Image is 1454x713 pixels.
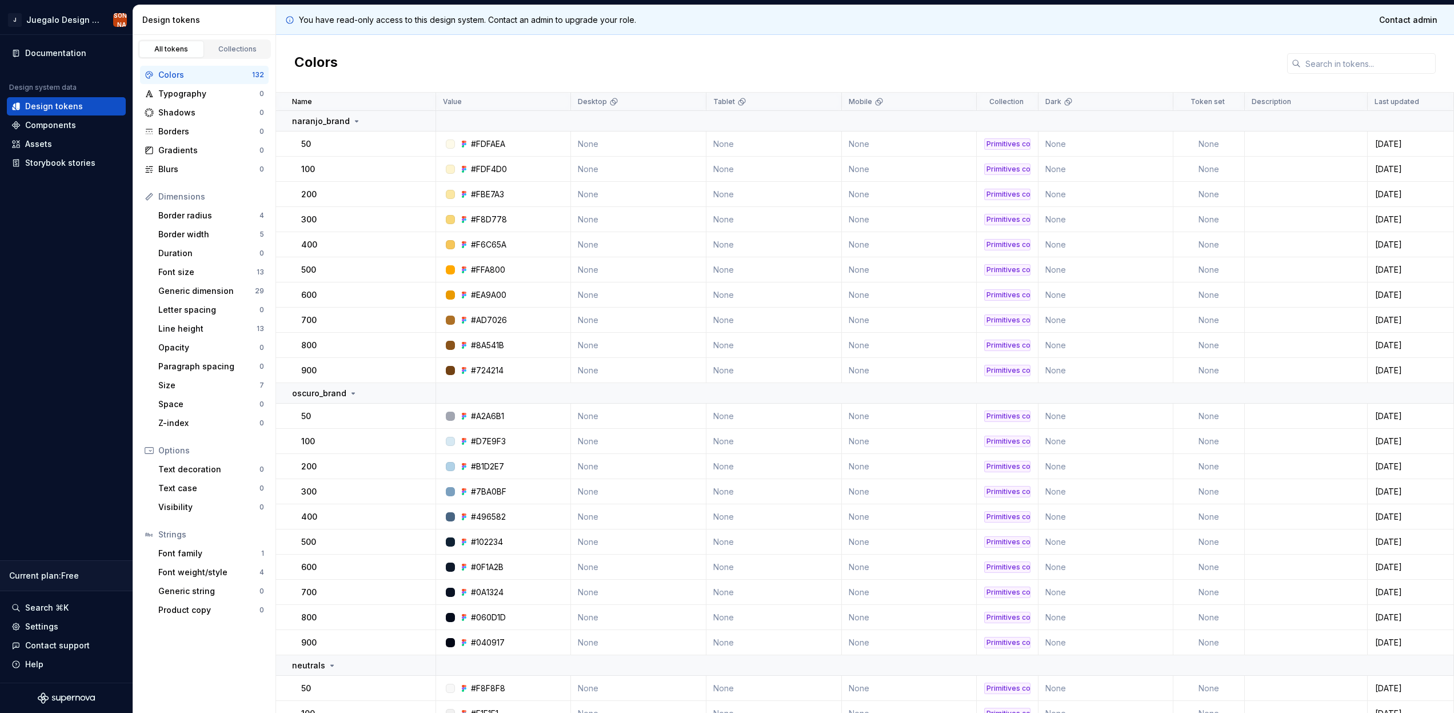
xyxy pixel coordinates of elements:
[842,257,977,282] td: None
[25,602,69,614] div: Search ⌘K
[154,225,269,244] a: Border width5
[1038,529,1174,555] td: None
[984,511,1030,523] div: Primitives colors
[471,239,506,250] div: #F6C65A
[1173,504,1245,529] td: None
[571,132,706,157] td: None
[842,504,977,529] td: None
[7,655,126,674] button: Help
[301,164,315,175] p: 100
[154,479,269,497] a: Text case0
[571,257,706,282] td: None
[158,69,252,81] div: Colors
[301,511,317,523] p: 400
[259,465,264,474] div: 0
[158,285,255,297] div: Generic dimension
[1368,536,1453,548] div: [DATE]
[158,501,259,513] div: Visibility
[25,621,58,632] div: Settings
[259,381,264,390] div: 7
[154,320,269,338] a: Line height13
[571,605,706,630] td: None
[158,126,259,137] div: Borders
[158,604,259,616] div: Product copy
[571,504,706,529] td: None
[842,529,977,555] td: None
[1038,479,1174,504] td: None
[1038,182,1174,207] td: None
[1173,182,1245,207] td: None
[301,461,317,472] p: 200
[571,308,706,333] td: None
[1173,207,1245,232] td: None
[259,305,264,314] div: 0
[257,324,264,333] div: 13
[7,618,126,636] a: Settings
[706,207,842,232] td: None
[259,146,264,155] div: 0
[259,503,264,512] div: 0
[1368,587,1453,598] div: [DATE]
[578,97,607,106] p: Desktop
[1252,97,1291,106] p: Description
[25,101,83,112] div: Design tokens
[1173,555,1245,580] td: None
[471,587,504,598] div: #0A1324
[1368,214,1453,225] div: [DATE]
[25,47,86,59] div: Documentation
[842,157,977,182] td: None
[984,314,1030,326] div: Primitives colors
[301,365,317,376] p: 900
[158,585,259,597] div: Generic string
[38,692,95,704] a: Supernova Logo
[571,207,706,232] td: None
[706,282,842,308] td: None
[571,157,706,182] td: None
[1368,189,1453,200] div: [DATE]
[261,549,264,558] div: 1
[706,308,842,333] td: None
[1368,164,1453,175] div: [DATE]
[842,232,977,257] td: None
[1173,404,1245,429] td: None
[1173,132,1245,157] td: None
[209,45,266,54] div: Collections
[1173,232,1245,257] td: None
[984,587,1030,598] div: Primitives colors
[706,358,842,383] td: None
[1173,630,1245,655] td: None
[259,419,264,428] div: 0
[1173,257,1245,282] td: None
[154,498,269,516] a: Visibility0
[984,189,1030,200] div: Primitives colors
[259,108,264,117] div: 0
[984,264,1030,276] div: Primitives colors
[1038,333,1174,358] td: None
[1173,308,1245,333] td: None
[471,138,505,150] div: #FDFAEA
[1368,486,1453,497] div: [DATE]
[471,289,506,301] div: #EA9A00
[259,568,264,577] div: 4
[158,342,259,353] div: Opacity
[842,630,977,655] td: None
[140,85,269,103] a: Typography0
[471,536,503,548] div: #102234
[842,282,977,308] td: None
[1173,605,1245,630] td: None
[154,582,269,600] a: Generic string0
[1173,454,1245,479] td: None
[154,282,269,300] a: Generic dimension29
[140,160,269,178] a: Blurs0
[301,239,317,250] p: 400
[471,511,506,523] div: #496582
[252,70,264,79] div: 132
[301,536,316,548] p: 500
[154,206,269,225] a: Border radius4
[1045,97,1061,106] p: Dark
[713,97,735,106] p: Tablet
[25,120,76,131] div: Components
[154,338,269,357] a: Opacity0
[1038,282,1174,308] td: None
[255,286,264,296] div: 29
